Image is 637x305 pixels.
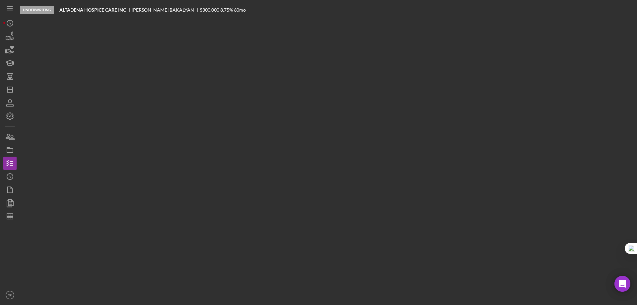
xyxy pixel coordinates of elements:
img: one_i.png [628,245,635,252]
div: [PERSON_NAME] BAKALYAN [132,7,200,13]
button: RK [3,288,17,302]
div: Underwriting [20,6,54,14]
div: Open Intercom Messenger [614,276,630,292]
span: $300,000 [200,7,219,13]
div: 8.75 % [220,7,233,13]
b: ALTADENA HOSPICE CARE INC [59,7,126,13]
div: 60 mo [234,7,246,13]
text: RK [8,293,12,297]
